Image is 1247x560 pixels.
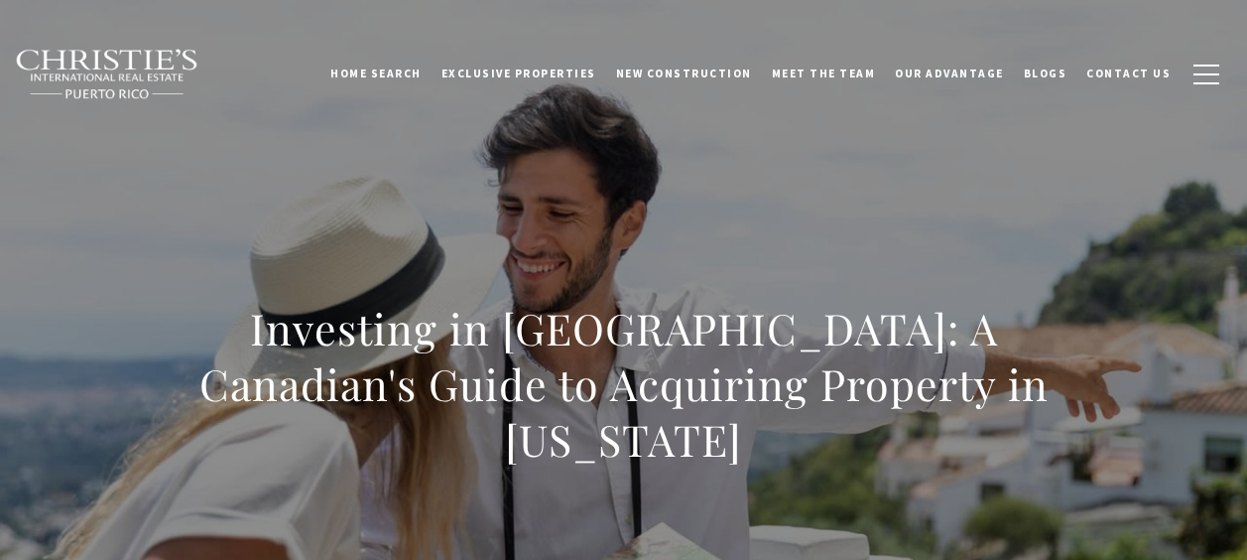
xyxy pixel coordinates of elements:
[1014,49,1077,98] a: Blogs
[1086,67,1171,80] span: Contact Us
[616,67,752,80] span: New Construction
[320,49,432,98] a: Home Search
[441,67,596,80] span: Exclusive Properties
[432,49,606,98] a: Exclusive Properties
[187,301,1061,468] h1: Investing in [GEOGRAPHIC_DATA]: A Canadian's Guide to Acquiring Property in [US_STATE]
[885,49,1014,98] a: Our Advantage
[1024,67,1067,80] span: Blogs
[606,49,762,98] a: New Construction
[762,49,886,98] a: Meet the Team
[895,67,1004,80] span: Our Advantage
[15,49,199,100] img: Christie's International Real Estate black text logo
